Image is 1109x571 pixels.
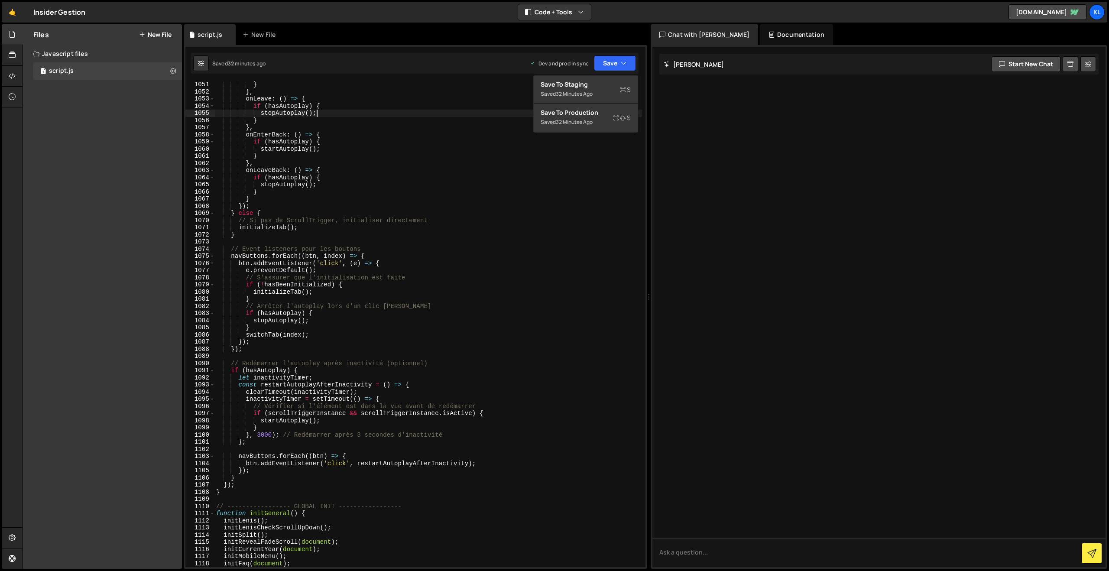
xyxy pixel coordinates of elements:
[185,181,215,188] div: 1065
[664,60,724,68] h2: [PERSON_NAME]
[185,174,215,182] div: 1064
[185,374,215,382] div: 1092
[185,267,215,274] div: 1077
[534,76,638,104] button: Save to StagingS Saved32 minutes ago
[185,103,215,110] div: 1054
[541,80,631,89] div: Save to Staging
[228,60,266,67] div: 32 minutes ago
[41,68,46,75] span: 1
[185,338,215,346] div: 1087
[185,238,215,246] div: 1073
[185,438,215,446] div: 1101
[185,474,215,482] div: 1106
[185,503,215,510] div: 1110
[185,310,215,317] div: 1083
[185,360,215,367] div: 1090
[185,260,215,267] div: 1076
[185,317,215,324] div: 1084
[185,160,215,167] div: 1062
[185,396,215,403] div: 1095
[651,24,758,45] div: Chat with [PERSON_NAME]
[541,89,631,99] div: Saved
[185,546,215,553] div: 1116
[185,88,215,96] div: 1052
[185,303,215,310] div: 1082
[185,95,215,103] div: 1053
[185,560,215,568] div: 1118
[185,131,215,139] div: 1058
[760,24,833,45] div: Documentation
[185,152,215,160] div: 1061
[185,553,215,560] div: 1117
[185,138,215,146] div: 1059
[185,217,215,224] div: 1070
[1089,4,1105,20] a: Kl
[185,410,215,417] div: 1097
[33,62,182,80] div: 16456/44570.js
[185,539,215,546] div: 1115
[185,281,215,289] div: 1079
[992,56,1060,72] button: Start new chat
[212,60,266,67] div: Saved
[185,367,215,374] div: 1091
[556,118,593,126] div: 32 minutes ago
[185,331,215,339] div: 1086
[185,224,215,231] div: 1071
[185,389,215,396] div: 1094
[185,289,215,296] div: 1080
[541,108,631,117] div: Save to Production
[185,324,215,331] div: 1085
[243,30,279,39] div: New File
[139,31,172,38] button: New File
[185,489,215,496] div: 1108
[185,246,215,253] div: 1074
[33,7,85,17] div: Insider Gestion
[530,60,589,67] div: Dev and prod in sync
[185,424,215,431] div: 1099
[185,524,215,532] div: 1113
[185,231,215,239] div: 1072
[534,104,638,132] button: Save to ProductionS Saved32 minutes ago
[185,446,215,453] div: 1102
[185,146,215,153] div: 1060
[185,353,215,360] div: 1089
[556,90,593,97] div: 32 minutes ago
[185,124,215,131] div: 1057
[185,403,215,410] div: 1096
[613,114,631,122] span: S
[185,453,215,460] div: 1103
[518,4,591,20] button: Code + Tools
[185,467,215,474] div: 1105
[23,45,182,62] div: Javascript files
[185,517,215,525] div: 1112
[185,195,215,203] div: 1067
[185,110,215,117] div: 1055
[620,85,631,94] span: S
[185,417,215,425] div: 1098
[185,203,215,210] div: 1068
[185,274,215,282] div: 1078
[185,381,215,389] div: 1093
[185,431,215,439] div: 1100
[185,510,215,517] div: 1111
[185,496,215,503] div: 1109
[185,481,215,489] div: 1107
[185,167,215,174] div: 1063
[185,460,215,467] div: 1104
[185,346,215,353] div: 1088
[198,30,222,39] div: script.js
[185,295,215,303] div: 1081
[185,117,215,124] div: 1056
[1008,4,1086,20] a: [DOMAIN_NAME]
[185,210,215,217] div: 1069
[185,253,215,260] div: 1075
[185,532,215,539] div: 1114
[33,30,49,39] h2: Files
[2,2,23,23] a: 🤙
[185,81,215,88] div: 1051
[185,188,215,196] div: 1066
[49,67,74,75] div: script.js
[594,55,636,71] button: Save
[541,117,631,127] div: Saved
